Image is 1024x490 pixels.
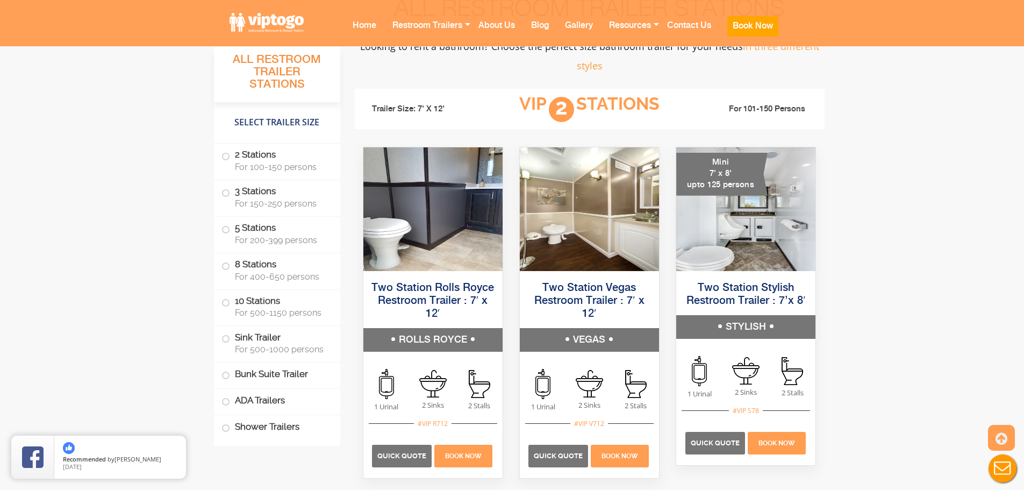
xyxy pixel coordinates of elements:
[235,235,327,245] span: For 200-399 persons
[535,369,550,399] img: an icon of urinal
[692,356,707,386] img: an icon of urinal
[523,11,557,54] a: Blog
[570,418,608,429] div: #VIP V712
[363,328,503,352] h5: ROLLS ROYCE
[345,11,384,54] a: Home
[445,452,482,460] span: Book Now
[601,11,659,54] a: Resources
[758,439,795,447] span: Book Now
[719,11,786,60] a: Book Now
[379,369,394,399] img: an icon of urinal
[221,326,333,359] label: Sink Trailer
[782,357,803,385] img: an icon of stall
[676,153,768,196] div: Mini 7' x 8' upto 125 persons
[746,437,807,447] a: Book Now
[214,50,340,102] h3: All Restroom Trailer Stations
[362,94,477,125] li: Trailer Size: 7' X 12'
[576,370,603,397] img: an icon of sink
[235,344,327,354] span: For 500-1000 persons
[686,282,805,307] a: Two Station Stylish Restroom Trailer : 7’x 8′
[732,357,760,385] img: an icon of sink
[63,455,106,463] span: Recommended
[676,315,815,339] h5: STYLISH
[685,437,746,447] a: Quick Quote
[377,452,426,460] span: Quick Quote
[221,253,333,287] label: 8 Stations
[371,282,494,319] a: Two Station Rolls Royce Restroom Trailer : 7′ x 12′
[235,308,327,318] span: For 500-1150 persons
[363,402,410,412] span: 1 Urinal
[235,162,327,172] span: For 100-150 persons
[419,370,447,397] img: an icon of sink
[520,328,659,352] h5: VEGAS
[433,450,493,460] a: Book Now
[566,400,612,410] span: 2 Sinks
[723,387,769,397] span: 2 Sinks
[214,107,340,138] h4: Select Trailer Size
[702,104,817,115] li: For 101-150 Persons
[221,144,333,177] label: 2 Stations
[63,442,75,454] img: thumbs up icon
[601,452,638,460] span: Book Now
[63,463,82,471] span: [DATE]
[520,147,659,271] img: Side view of two station restroom trailer with separate doors for males and females
[729,406,763,416] div: #VIP S78
[456,401,502,411] span: 2 Stalls
[22,446,44,468] img: Review Rating
[63,456,177,464] span: by
[676,147,815,271] img: A mini restroom trailer with two separate stations and separate doors for males and females
[470,11,523,54] a: About Us
[520,402,566,412] span: 1 Urinal
[769,388,815,398] span: 2 Stalls
[221,180,333,214] label: 3 Stations
[384,11,470,54] a: Restroom Trailers
[235,271,327,281] span: For 400-650 persons
[414,418,452,429] div: #VIP R712
[625,370,647,398] img: an icon of stall
[469,370,490,398] img: an icon of stall
[676,389,722,399] span: 1 Urinal
[410,400,456,410] span: 2 Sinks
[528,450,589,460] a: Quick Quote
[659,11,719,54] a: Contact Us
[534,282,644,319] a: Two Station Vegas Restroom Trailer : 7′ x 12′
[727,16,778,37] button: Book Now
[590,450,650,460] a: Book Now
[534,452,583,460] span: Quick Quote
[363,147,503,271] img: Side view of two station restroom trailer with separate doors for males and females
[477,95,701,124] h3: VIP Stations
[221,217,333,250] label: 5 Stations
[372,450,433,460] a: Quick Quote
[221,289,333,323] label: 10 Stations
[221,389,333,412] label: ADA Trailers
[613,401,659,411] span: 2 Stalls
[549,97,574,122] span: 2
[557,11,601,54] a: Gallery
[981,447,1024,490] button: Live Chat
[114,455,161,463] span: [PERSON_NAME]
[221,415,333,438] label: Shower Trailers
[235,198,327,209] span: For 150-250 persons
[221,363,333,386] label: Bunk Suite Trailer
[691,439,740,447] span: Quick Quote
